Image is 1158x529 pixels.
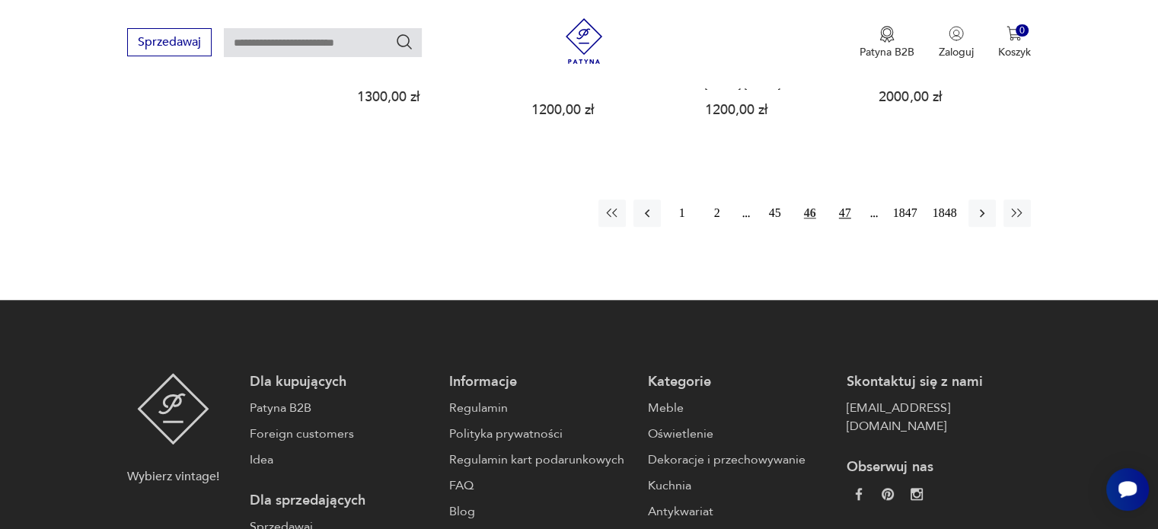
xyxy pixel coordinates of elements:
[847,399,1030,435] a: [EMAIL_ADDRESS][DOMAIN_NAME]
[796,199,824,227] button: 46
[703,199,731,227] button: 2
[449,451,633,469] a: Regulamin kart podarunkowych
[127,467,219,486] p: Wybierz vintage!
[853,488,865,500] img: da9060093f698e4c3cedc1453eec5031.webp
[648,373,831,391] p: Kategorie
[911,488,923,500] img: c2fd9cf7f39615d9d6839a72ae8e59e5.webp
[449,425,633,443] a: Polityka prywatności
[561,18,607,64] img: Patyna - sklep z meblami i dekoracjami vintage
[761,199,789,227] button: 45
[648,425,831,443] a: Oświetlenie
[831,199,859,227] button: 47
[882,488,894,500] img: 37d27d81a828e637adc9f9cb2e3d3a8a.webp
[1106,468,1149,511] iframe: Smartsupp widget button
[250,492,433,510] p: Dla sprzedających
[705,40,850,91] h3: Postument na wykałaczki, [GEOGRAPHIC_DATA], [GEOGRAPHIC_DATA], [DATE]-[DATE]
[648,451,831,469] a: Dekoracje i przechowywanie
[949,26,964,41] img: Ikonka użytkownika
[879,26,895,43] img: Ikona medalu
[648,399,831,417] a: Meble
[860,45,914,59] p: Patyna B2B
[250,425,433,443] a: Foreign customers
[998,45,1031,59] p: Koszyk
[250,451,433,469] a: Idea
[705,104,850,116] p: 1200,00 zł
[939,45,974,59] p: Zaloguj
[648,476,831,495] a: Kuchnia
[395,33,413,51] button: Szukaj
[1016,24,1029,37] div: 0
[250,373,433,391] p: Dla kupujących
[449,502,633,521] a: Blog
[889,199,921,227] button: 1847
[648,502,831,521] a: Antykwariat
[531,104,676,116] p: 1200,00 zł
[847,458,1030,476] p: Obserwuj nas
[357,91,502,104] p: 1300,00 zł
[1006,26,1022,41] img: Ikona koszyka
[449,399,633,417] a: Regulamin
[939,26,974,59] button: Zaloguj
[137,373,209,445] img: Patyna - sklep z meblami i dekoracjami vintage
[668,199,696,227] button: 1
[127,28,212,56] button: Sprzedawaj
[449,476,633,495] a: FAQ
[449,373,633,391] p: Informacje
[250,399,433,417] a: Patyna B2B
[929,199,961,227] button: 1848
[998,26,1031,59] button: 0Koszyk
[860,26,914,59] button: Patyna B2B
[879,91,1023,104] p: 2000,00 zł
[847,373,1030,391] p: Skontaktuj się z nami
[860,26,914,59] a: Ikona medaluPatyna B2B
[531,40,676,91] h3: Filiżanka do kawy Butterfly, Rosenthal, [GEOGRAPHIC_DATA], lata 20.
[127,38,212,49] a: Sprzedawaj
